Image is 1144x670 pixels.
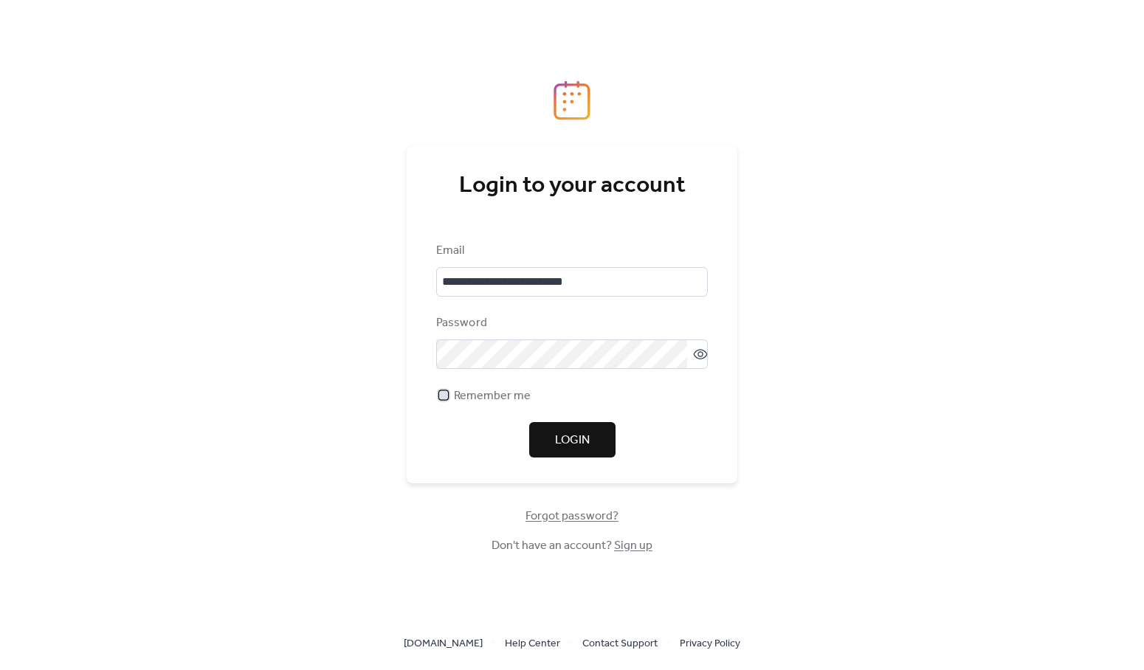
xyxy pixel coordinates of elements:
[582,635,658,653] span: Contact Support
[582,634,658,652] a: Contact Support
[614,534,652,557] a: Sign up
[454,387,531,405] span: Remember me
[404,634,483,652] a: [DOMAIN_NAME]
[404,635,483,653] span: [DOMAIN_NAME]
[436,314,705,332] div: Password
[680,635,740,653] span: Privacy Policy
[526,512,618,520] a: Forgot password?
[436,242,705,260] div: Email
[526,508,618,525] span: Forgot password?
[554,80,590,120] img: logo
[505,634,560,652] a: Help Center
[555,432,590,449] span: Login
[436,171,708,201] div: Login to your account
[492,537,652,555] span: Don't have an account?
[505,635,560,653] span: Help Center
[529,422,616,457] button: Login
[680,634,740,652] a: Privacy Policy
